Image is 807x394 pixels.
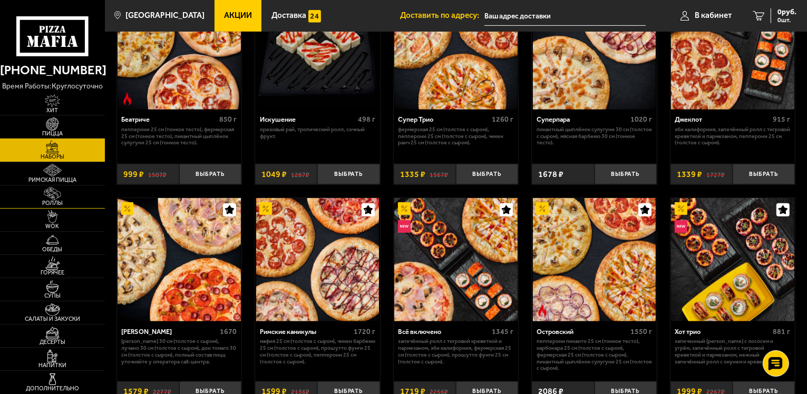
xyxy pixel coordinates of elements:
[484,6,646,26] span: Ленинградская область, Всеволожский район, Мурино, Воронцовский бульвар, 12
[484,6,646,26] input: Ваш адрес доставки
[259,202,272,215] img: Акционный
[400,12,484,19] span: Доставить по адресу:
[398,328,489,336] div: Всё включено
[675,202,687,215] img: Акционный
[733,164,795,184] button: Выбрать
[675,220,687,233] img: Новинка
[398,126,513,146] p: Фермерская 25 см (толстое с сыром), Пепперони 25 см (толстое с сыром), Чикен Ранч 25 см (толстое ...
[121,115,217,123] div: Беатриче
[394,198,519,321] a: АкционныйНовинкаВсё включено
[630,327,652,336] span: 1550 г
[394,198,518,321] img: Всё включено
[317,164,380,184] button: Выбрать
[148,170,167,179] s: 1507 ₽
[536,304,549,317] img: Острое блюдо
[670,198,795,321] a: АкционныйНовинкаХот трио
[179,164,241,184] button: Выбрать
[695,12,732,19] span: В кабинет
[430,170,448,179] s: 1567 ₽
[121,202,134,215] img: Акционный
[260,338,375,365] p: Мафия 25 см (толстое с сыром), Чикен Барбекю 25 см (толстое с сыром), Прошутто Фунги 25 см (толст...
[595,164,657,184] button: Выбрать
[532,198,657,321] a: АкционныйОстрое блюдоОстровский
[121,338,237,365] p: [PERSON_NAME] 30 см (толстое с сыром), Лучано 30 см (толстое с сыром), Дон Томаго 30 см (толстое ...
[117,198,242,321] a: АкционныйХет Трик
[291,170,309,179] s: 1287 ₽
[671,198,794,321] img: Хот трио
[308,10,321,23] img: 15daf4d41897b9f0e9f617042186c801.svg
[537,115,628,123] div: Суперпара
[675,338,790,365] p: Запеченный [PERSON_NAME] с лососем и угрём, Запечённый ролл с тигровой креветкой и пармезаном, Не...
[773,327,791,336] span: 881 г
[121,93,134,105] img: Острое блюдо
[398,338,513,365] p: Запечённый ролл с тигровой креветкой и пармезаном, Эби Калифорния, Фермерская 25 см (толстое с сы...
[354,327,375,336] span: 1720 г
[256,198,380,321] img: Римские каникулы
[358,115,375,124] span: 498 г
[118,198,241,321] img: Хет Трик
[261,170,287,179] span: 1049 ₽
[219,115,237,124] span: 850 г
[773,115,791,124] span: 915 г
[271,12,306,19] span: Доставка
[398,220,411,233] img: Новинка
[675,115,770,123] div: Джекпот
[492,327,514,336] span: 1345 г
[537,126,652,146] p: Пикантный цыплёнок сулугуни 30 см (толстое с сыром), Мясная Барбекю 30 см (тонкое тесто).
[255,198,380,321] a: АкционныйРимские каникулы
[492,115,514,124] span: 1260 г
[398,202,411,215] img: Акционный
[400,170,425,179] span: 1335 ₽
[675,328,770,336] div: Хот трио
[537,338,652,372] p: Пепперони Пиканто 25 см (тонкое тесто), Карбонара 25 см (толстое с сыром), Фермерская 25 см (толс...
[260,115,355,123] div: Искушение
[125,12,205,19] span: [GEOGRAPHIC_DATA]
[121,126,237,146] p: Пепперони 25 см (тонкое тесто), Фермерская 25 см (тонкое тесто), Пикантный цыплёнок сулугуни 25 с...
[121,328,217,336] div: [PERSON_NAME]
[706,170,725,179] s: 1727 ₽
[537,328,628,336] div: Островский
[533,198,656,321] img: Островский
[675,126,790,146] p: Эби Калифорния, Запечённый ролл с тигровой креветкой и пармезаном, Пепперони 25 см (толстое с сыр...
[630,115,652,124] span: 1020 г
[260,126,375,140] p: Ореховый рай, Тропический ролл, Сочный фрукт.
[777,17,796,23] span: 0 шт.
[260,328,351,336] div: Римские каникулы
[677,170,702,179] span: 1339 ₽
[123,170,144,179] span: 999 ₽
[224,12,252,19] span: Акции
[220,327,237,336] span: 1670
[456,164,518,184] button: Выбрать
[398,115,489,123] div: Супер Трио
[538,170,563,179] span: 1678 ₽
[777,8,796,16] span: 0 руб.
[536,202,549,215] img: Акционный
